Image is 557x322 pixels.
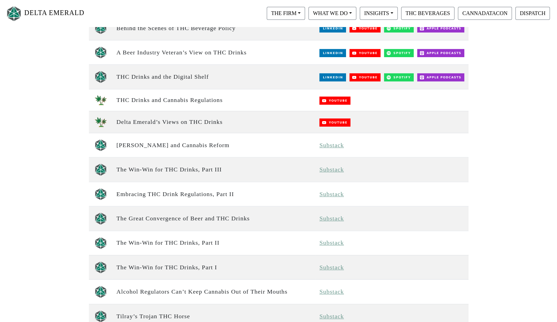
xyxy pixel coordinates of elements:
img: Apple Podcasts [417,49,464,57]
a: Substack [319,264,344,271]
a: THC BEVERAGES [399,10,456,16]
img: unscripted logo [95,46,107,59]
img: Apple Podcasts [417,24,464,33]
img: dispatch logo [95,139,107,151]
img: Spotify [384,73,414,81]
img: cannadatacon logo [95,117,107,127]
img: cannadatacon logo [95,95,107,105]
img: LinkedIn [319,73,346,81]
td: THC Drinks and Cannabis Regulations [112,89,316,111]
button: INSIGHTS [360,7,398,20]
a: CANNADATACON [456,10,514,16]
a: Substack [319,191,344,197]
img: LinkedIn [319,49,346,57]
td: A Beer Industry Veteran’s View on THC Drinks [112,40,316,64]
img: YouTube [319,118,350,127]
button: THC BEVERAGES [401,7,454,20]
img: Apple Podcasts [417,73,464,81]
td: THC Drinks and the Digital Shelf [112,65,316,89]
td: [PERSON_NAME] and Cannabis Reform [112,133,316,157]
button: CANNADATACON [458,7,512,20]
td: The Win-Win for THC Drinks, Part II [112,231,316,255]
button: DISPATCH [515,7,550,20]
img: dispatch logo [95,261,107,273]
a: DELTA EMERALD [5,3,84,24]
td: Behind the Scenes of THC Beverage Policy [112,16,316,40]
img: Logo [5,4,23,23]
img: unscripted logo [95,22,107,34]
td: The Win-Win for THC Drinks, Part I [112,255,316,279]
a: Substack [319,239,344,246]
img: dispatch logo [95,212,107,224]
td: The Great Convergence of Beer and THC Drinks [112,206,316,231]
img: unscripted logo [95,70,107,83]
td: The Win-Win for THC Drinks, Part III [112,157,316,182]
button: THE FIRM [267,7,305,20]
img: YouTube [349,73,381,81]
img: Spotify [384,24,414,33]
td: Embracing THC Drink Regulations, Part II [112,182,316,206]
img: YouTube [349,24,381,33]
button: WHAT WE DO [308,7,356,20]
a: Substack [319,215,344,222]
img: YouTube [349,49,381,57]
img: dispatch logo [95,285,107,298]
img: YouTube [319,96,350,105]
img: dispatch logo [95,163,107,176]
a: Substack [319,166,344,173]
img: dispatch logo [95,188,107,200]
a: Substack [319,313,344,320]
img: dispatch logo [95,237,107,249]
td: Alcohol Regulators Can’t Keep Cannabis Out of Their Mouths [112,280,316,304]
a: Substack [319,288,344,295]
a: Substack [319,142,344,149]
img: Spotify [384,49,414,57]
td: Delta Emerald’s Views on THC Drinks [112,111,316,133]
a: DISPATCH [514,10,552,16]
img: LinkedIn [319,24,346,33]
